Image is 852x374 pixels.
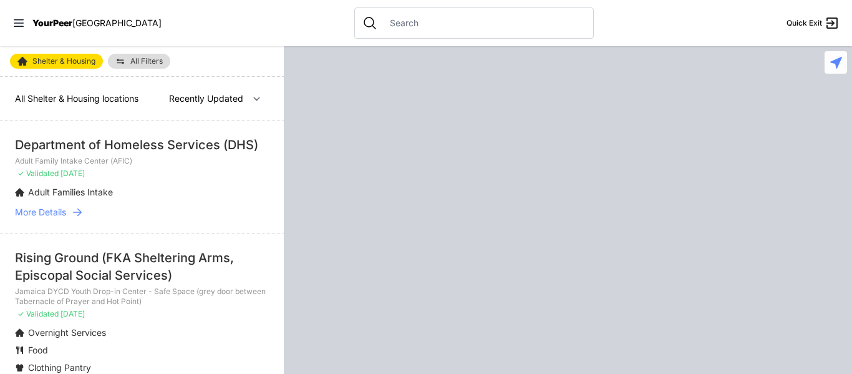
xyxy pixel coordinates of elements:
span: All Filters [130,57,163,65]
span: Shelter & Housing [32,57,95,65]
a: YourPeer[GEOGRAPHIC_DATA] [32,19,162,27]
span: Adult Families Intake [28,187,113,197]
a: Shelter & Housing [10,54,103,69]
span: All Shelter & Housing locations [15,93,138,104]
a: More Details [15,206,269,219]
span: Clothing Pantry [28,362,91,373]
span: Quick Exit [787,18,822,28]
input: Search [382,17,586,29]
span: More Details [15,206,66,219]
a: Quick Exit [787,16,840,31]
span: [DATE] [61,309,85,318]
p: Adult Family Intake Center (AFIC) [15,156,269,166]
div: Rising Ground (FKA Sheltering Arms, Episcopal Social Services) [15,249,269,284]
div: Department of Homeless Services (DHS) [15,136,269,154]
span: YourPeer [32,17,72,28]
span: [DATE] [61,169,85,178]
a: All Filters [108,54,170,69]
span: Overnight Services [28,327,106,338]
span: [GEOGRAPHIC_DATA] [72,17,162,28]
span: ✓ Validated [17,309,59,318]
p: Jamaica DYCD Youth Drop-in Center - Safe Space (grey door between Tabernacle of Prayer and Hot Po... [15,287,269,307]
span: Food [28,345,48,355]
span: ✓ Validated [17,169,59,178]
